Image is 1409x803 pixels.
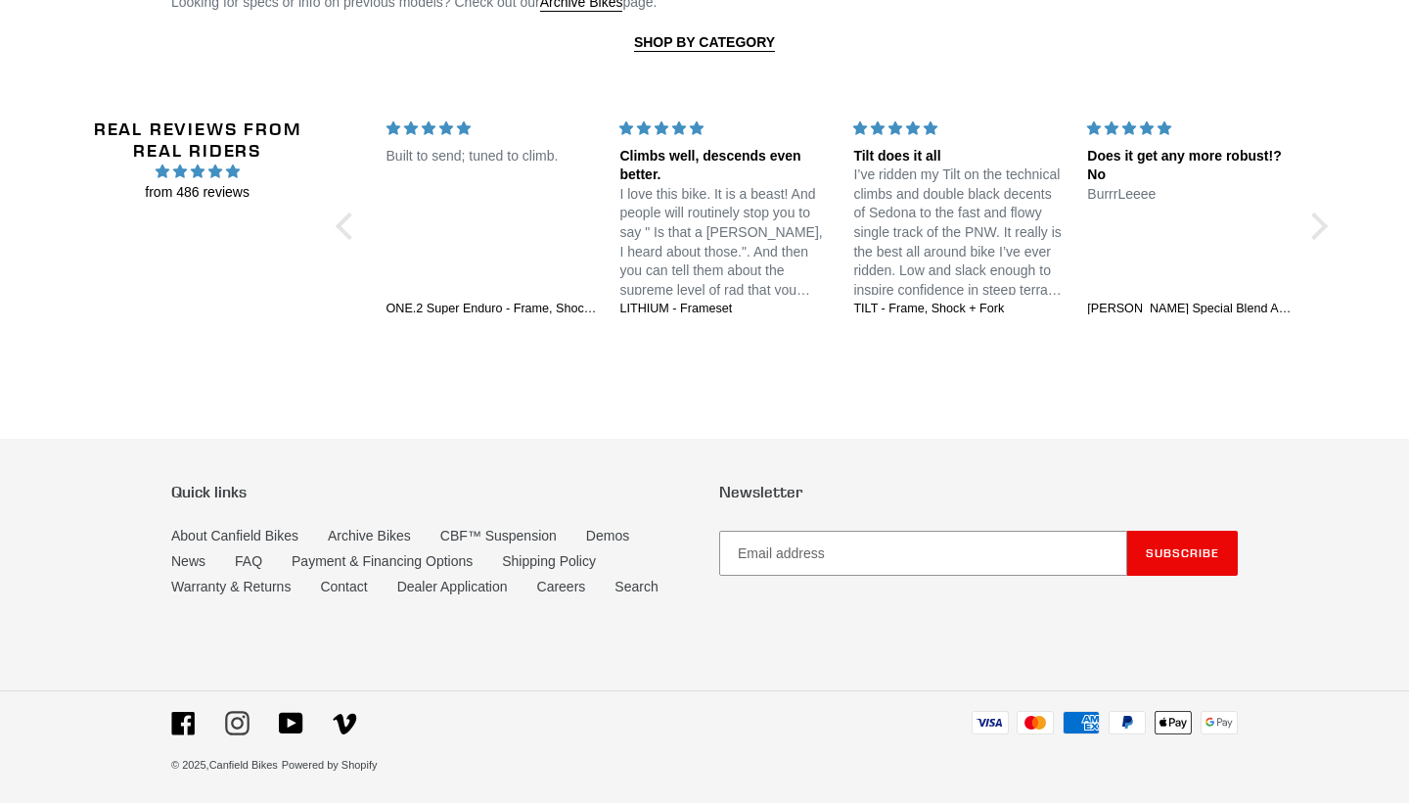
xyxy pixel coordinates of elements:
[1146,545,1219,560] span: Subscribe
[282,759,378,771] a: Powered by Shopify
[619,147,830,185] div: Climbs well, descends even better.
[171,579,291,594] a: Warranty & Returns
[320,579,367,594] a: Contact
[719,483,1238,501] p: Newsletter
[1087,147,1297,185] div: Does it get any more robust!? No
[397,579,508,594] a: Dealer Application
[235,553,262,569] a: FAQ
[1087,301,1297,318] a: [PERSON_NAME] Special Blend AM29 Wheelset - Boost
[614,579,658,594] a: Search
[853,165,1064,300] p: I’ve ridden my Tilt on the technical climbs and double black decents of Sedona to the fast and fl...
[619,118,830,139] div: 5 stars
[209,759,278,771] a: Canfield Bikes
[853,147,1064,166] div: Tilt does it all
[386,147,597,166] p: Built to send; tuned to climb.
[1127,531,1238,576] button: Subscribe
[1087,118,1297,139] div: 5 stars
[634,34,775,52] a: SHOP BY CATEGORY
[292,553,473,569] a: Payment & Financing Options
[70,182,324,203] span: from 486 reviews
[171,483,690,501] p: Quick links
[440,528,557,543] a: CBF™ Suspension
[328,528,411,543] a: Archive Bikes
[171,553,205,569] a: News
[1087,185,1297,205] p: BurrrLeeee
[70,118,324,161] h2: Real Reviews from Real Riders
[502,553,596,569] a: Shipping Policy
[537,579,586,594] a: Careers
[619,301,830,318] a: LITHIUM - Frameset
[586,528,629,543] a: Demos
[853,118,1064,139] div: 5 stars
[634,34,775,50] strong: SHOP BY CATEGORY
[719,531,1127,576] input: Email address
[70,161,324,182] span: 4.96 stars
[853,301,1064,318] a: TILT - Frame, Shock + Fork
[171,759,278,771] small: © 2025,
[619,185,830,301] p: I love this bike. It is a beast! And people will routinely stop you to say " Is that a [PERSON_NA...
[386,118,597,139] div: 5 stars
[171,528,298,543] a: About Canfield Bikes
[386,301,597,318] a: ONE.2 Super Enduro - Frame, Shock + Fork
